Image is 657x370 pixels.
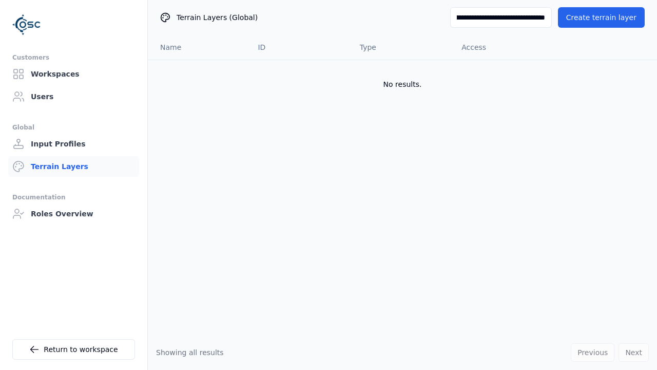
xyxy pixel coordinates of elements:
th: Name [148,35,249,60]
button: Create terrain layer [558,7,645,28]
div: Documentation [12,191,135,203]
th: ID [249,35,351,60]
a: Terrain Layers [8,156,139,177]
a: Workspaces [8,64,139,84]
th: Access [453,35,555,60]
span: Terrain Layers (Global) [177,12,258,23]
td: No results. [148,60,657,109]
div: Global [12,121,135,134]
a: Input Profiles [8,134,139,154]
img: Logo [12,10,41,39]
div: Customers [12,51,135,64]
th: Type [352,35,453,60]
a: Users [8,86,139,107]
a: Roles Overview [8,203,139,224]
span: Showing all results [156,348,224,357]
a: Return to workspace [12,339,135,360]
